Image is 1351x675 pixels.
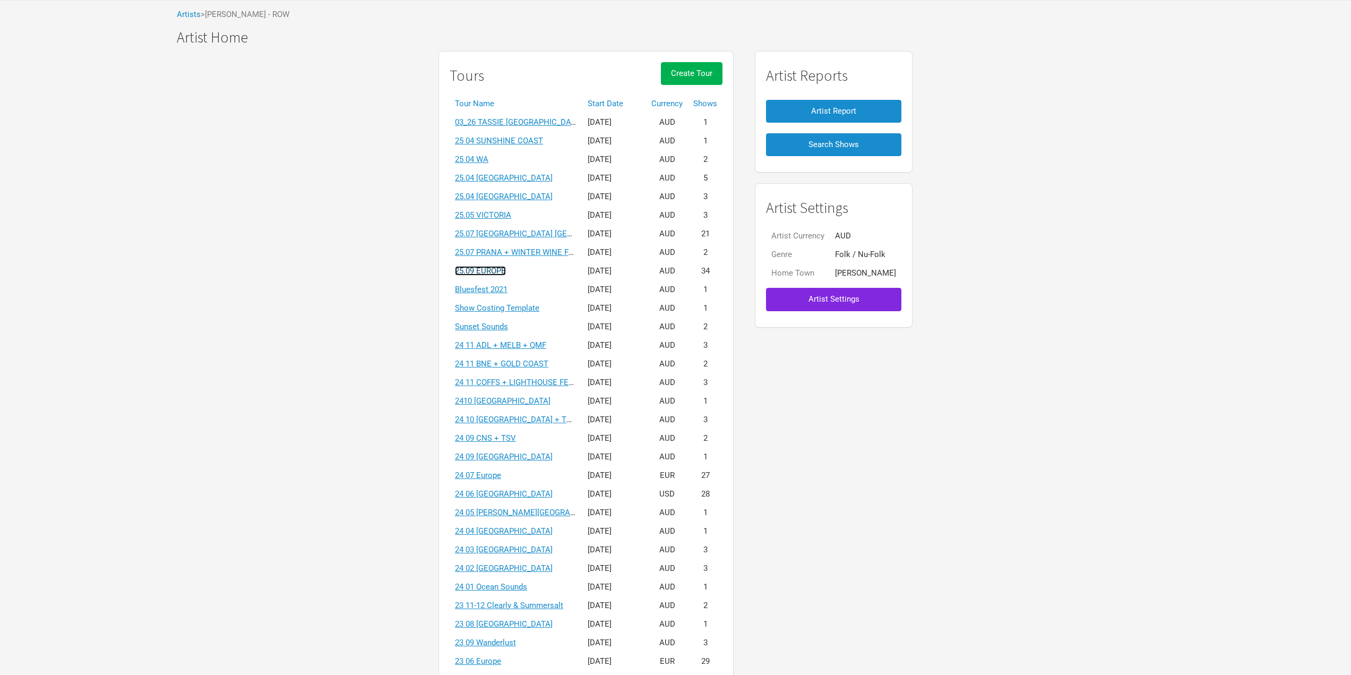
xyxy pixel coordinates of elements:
td: AUD [646,429,688,448]
td: Home Town [766,264,830,283]
td: 1 [688,299,722,318]
td: 29 [688,652,722,671]
td: [DATE] [582,262,646,280]
a: 24 07 Europe [455,471,501,480]
span: > [PERSON_NAME] - ROW [201,11,289,19]
td: 34 [688,262,722,280]
th: Tour Name [450,95,582,113]
td: [DATE] [582,634,646,652]
a: 24 11 ADL + MELB + QMF [455,340,546,350]
h1: Artist Home [177,29,1185,46]
td: [DATE] [582,411,646,429]
td: AUD [646,150,688,169]
td: 1 [688,522,722,541]
td: 5 [688,169,722,187]
a: 24 02 [GEOGRAPHIC_DATA] [455,563,553,573]
span: Search Shows [808,140,859,149]
span: Artist Report [811,106,856,116]
td: 3 [688,541,722,559]
a: 25.07 [GEOGRAPHIC_DATA] [GEOGRAPHIC_DATA] [455,229,631,238]
a: 25.05 VICTORIA [455,210,511,220]
a: 2410 [GEOGRAPHIC_DATA] [455,396,550,406]
td: [DATE] [582,318,646,336]
td: 27 [688,466,722,485]
td: 3 [688,559,722,578]
a: 24 04 [GEOGRAPHIC_DATA] [455,526,553,536]
td: Genre [766,245,830,264]
td: [DATE] [582,541,646,559]
td: 1 [688,392,722,411]
td: Folk / Nu-Folk [830,245,901,264]
td: AUD [830,227,901,245]
td: EUR [646,652,688,671]
td: AUD [646,541,688,559]
td: [DATE] [582,485,646,503]
a: 23 06 Europe [455,656,501,666]
td: 2 [688,355,722,373]
td: 1 [688,503,722,522]
td: AUD [646,169,688,187]
td: [DATE] [582,522,646,541]
a: 23 08 [GEOGRAPHIC_DATA] [455,619,553,629]
td: [DATE] [582,596,646,615]
td: 3 [688,187,722,206]
a: 24 05 [PERSON_NAME][GEOGRAPHIC_DATA] [455,508,614,517]
td: AUD [646,596,688,615]
a: Artist Report [766,95,901,128]
h1: Artist Settings [766,200,901,216]
a: Bluesfest 2021 [455,285,507,294]
td: 2 [688,596,722,615]
td: [DATE] [582,150,646,169]
a: 24 10 [GEOGRAPHIC_DATA] + THIRROUL + SYD [455,415,623,424]
td: [DATE] [582,578,646,596]
td: AUD [646,318,688,336]
a: Show Costing Template [455,303,539,313]
td: [DATE] [582,132,646,150]
td: AUD [646,634,688,652]
a: Artists [177,10,201,19]
td: 1 [688,132,722,150]
th: Currency [646,95,688,113]
td: AUD [646,206,688,225]
th: Start Date [582,95,646,113]
td: [DATE] [582,503,646,522]
a: 24 06 [GEOGRAPHIC_DATA] [455,489,553,499]
td: AUD [646,243,688,262]
td: Artist Currency [766,227,830,245]
td: AUD [646,411,688,429]
td: [DATE] [582,280,646,299]
td: [DATE] [582,169,646,187]
button: Create Tour [661,62,722,85]
a: 24 09 [GEOGRAPHIC_DATA] [455,452,553,462]
td: 3 [688,411,722,429]
td: 2 [688,243,722,262]
td: [DATE] [582,466,646,485]
a: 24 01 Ocean Sounds [455,582,527,592]
a: 24 11 COFFS + LIGHTHOUSE FEST [455,378,578,387]
td: AUD [646,132,688,150]
td: USD [646,485,688,503]
a: 25 04 WA [455,155,488,164]
a: 23 11-12 Clearly & Summersalt [455,601,563,610]
td: 2 [688,318,722,336]
td: AUD [646,559,688,578]
td: 3 [688,373,722,392]
td: 1 [688,578,722,596]
td: [DATE] [582,615,646,634]
td: AUD [646,578,688,596]
a: 24 11 BNE + GOLD COAST [455,359,548,369]
th: Shows [688,95,722,113]
td: AUD [646,355,688,373]
td: [DATE] [582,113,646,132]
td: AUD [646,225,688,243]
td: AUD [646,503,688,522]
button: Artist Settings [766,288,901,311]
td: 1 [688,615,722,634]
td: AUD [646,113,688,132]
a: 25.04 [GEOGRAPHIC_DATA] [455,192,553,201]
td: 2 [688,429,722,448]
td: [DATE] [582,355,646,373]
td: AUD [646,615,688,634]
td: [DATE] [582,652,646,671]
a: 25 04 SUNSHINE COAST [455,136,543,146]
